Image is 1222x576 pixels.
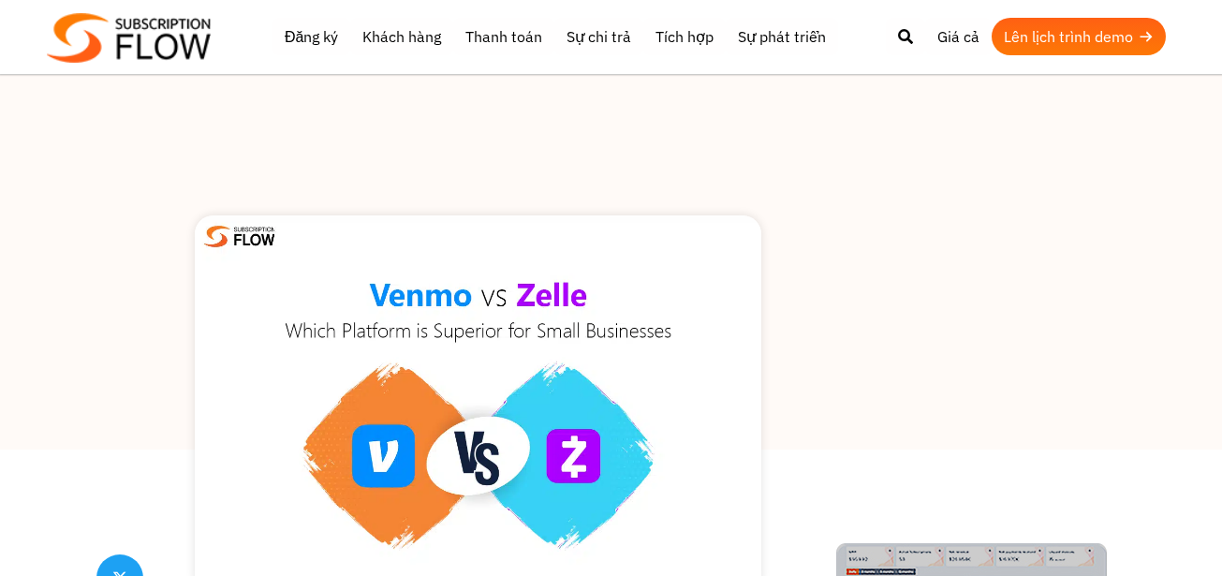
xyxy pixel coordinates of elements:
font: Lên lịch trình demo [1004,27,1133,46]
a: Tích hợp [643,18,726,55]
a: Giá cả [925,18,992,55]
font: Thanh toán [465,27,542,46]
font: Sự chi trả [567,27,631,46]
font: Đăng ký [285,27,338,46]
font: Khách hàng [362,27,441,46]
a: Thanh toán [453,18,554,55]
font: Sự phát triển [738,27,826,46]
a: Khách hàng [350,18,453,55]
img: Luồng đăng ký [47,13,211,63]
a: Sự chi trả [554,18,643,55]
a: Sự phát triển [726,18,838,55]
a: Lên lịch trình demo [992,18,1166,55]
a: Đăng ký [272,18,350,55]
font: Giá cả [937,27,979,46]
font: Tích hợp [655,27,714,46]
